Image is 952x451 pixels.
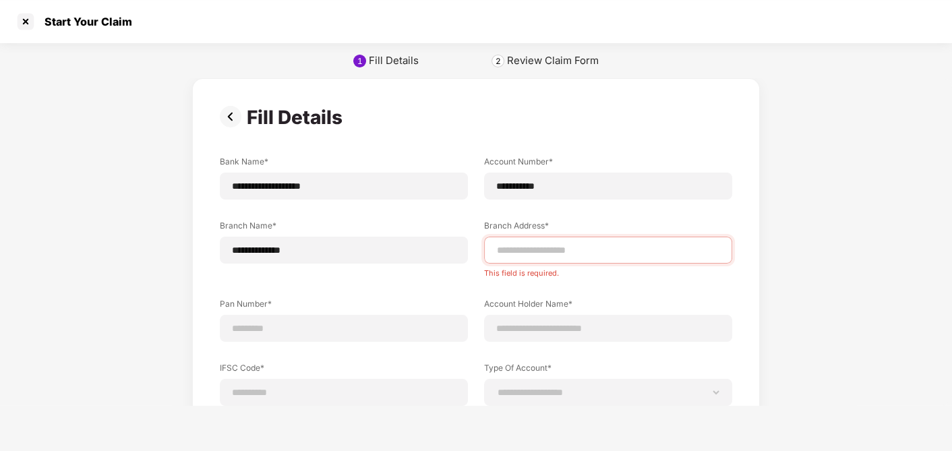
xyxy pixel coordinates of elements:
[484,362,732,379] label: Type Of Account*
[220,298,468,315] label: Pan Number*
[357,56,363,66] div: 1
[484,156,732,173] label: Account Number*
[220,220,468,237] label: Branch Name*
[36,15,132,28] div: Start Your Claim
[484,220,732,237] label: Branch Address*
[247,106,348,129] div: Fill Details
[369,54,419,67] div: Fill Details
[484,298,732,315] label: Account Holder Name*
[496,56,501,66] div: 2
[220,156,468,173] label: Bank Name*
[484,264,732,278] div: This field is required.
[220,106,247,127] img: svg+xml;base64,PHN2ZyBpZD0iUHJldi0zMngzMiIgeG1sbnM9Imh0dHA6Ly93d3cudzMub3JnLzIwMDAvc3ZnIiB3aWR0aD...
[220,362,468,379] label: IFSC Code*
[507,54,599,67] div: Review Claim Form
